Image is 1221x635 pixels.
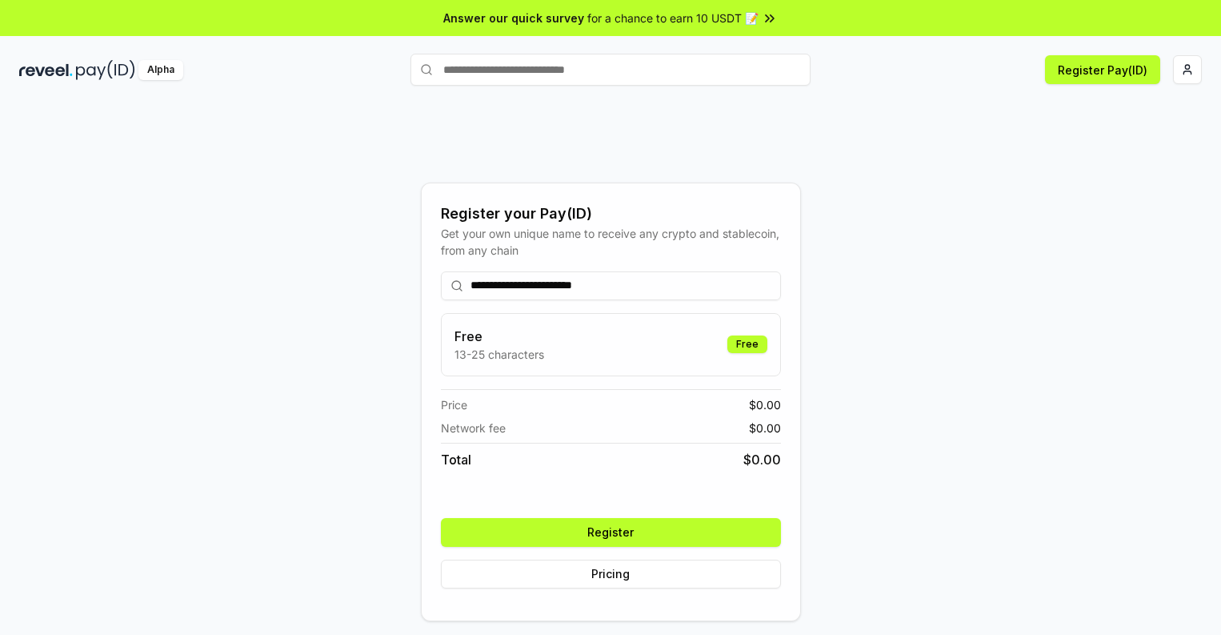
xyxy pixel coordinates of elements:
[138,60,183,80] div: Alpha
[749,396,781,413] span: $ 0.00
[727,336,767,353] div: Free
[441,560,781,589] button: Pricing
[587,10,759,26] span: for a chance to earn 10 USDT 📝
[443,10,584,26] span: Answer our quick survey
[454,346,544,363] p: 13-25 characters
[749,420,781,436] span: $ 0.00
[441,420,506,436] span: Network fee
[743,450,781,469] span: $ 0.00
[441,203,781,225] div: Register your Pay(ID)
[1045,55,1160,84] button: Register Pay(ID)
[76,60,135,80] img: pay_id
[441,225,781,259] div: Get your own unique name to receive any crypto and stablecoin, from any chain
[441,396,467,413] span: Price
[441,450,471,469] span: Total
[441,518,781,547] button: Register
[454,327,544,346] h3: Free
[19,60,73,80] img: reveel_dark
